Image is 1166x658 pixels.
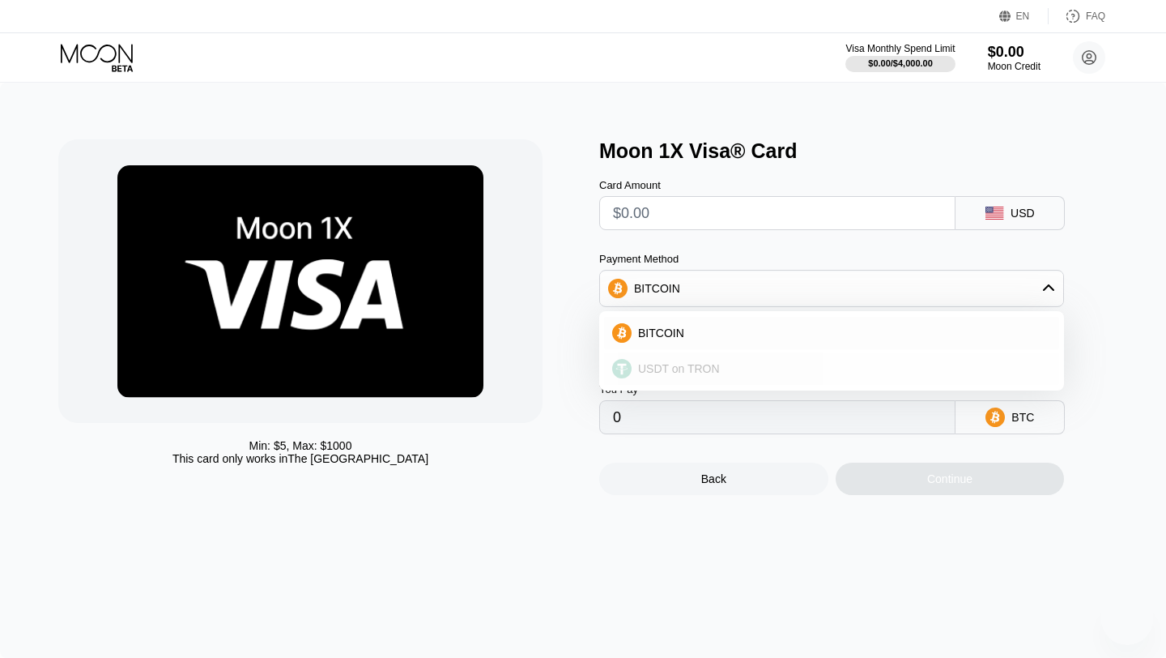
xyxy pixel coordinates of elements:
div: You Pay [599,383,955,395]
div: Moon Credit [988,61,1040,72]
div: BITCOIN [604,317,1059,349]
div: $0.00 / $4,000.00 [868,58,933,68]
div: Min: $ 5 , Max: $ 1000 [249,439,352,452]
div: $0.00Moon Credit [988,44,1040,72]
div: Moon 1X Visa® Card [599,139,1124,163]
div: EN [999,8,1049,24]
div: BITCOIN [600,272,1063,305]
div: Visa Monthly Spend Limit$0.00/$4,000.00 [845,43,955,72]
div: BTC [1011,411,1034,424]
div: EN [1016,11,1030,22]
div: This card only works in The [GEOGRAPHIC_DATA] [172,452,428,465]
div: USDT on TRON [604,352,1059,385]
div: Card Amount [599,179,955,191]
span: BITCOIN [638,327,684,340]
div: $0.00 [988,44,1040,61]
span: USDT on TRON [638,362,720,375]
div: FAQ [1049,8,1105,24]
div: BITCOIN [634,282,680,295]
div: Back [701,472,726,485]
input: $0.00 [613,197,942,229]
div: FAQ [1086,11,1105,22]
div: Visa Monthly Spend Limit [845,43,955,54]
div: Back [599,463,828,495]
iframe: Button to launch messaging window [1101,593,1153,645]
div: Payment Method [599,253,1064,265]
div: USD [1011,207,1035,220]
